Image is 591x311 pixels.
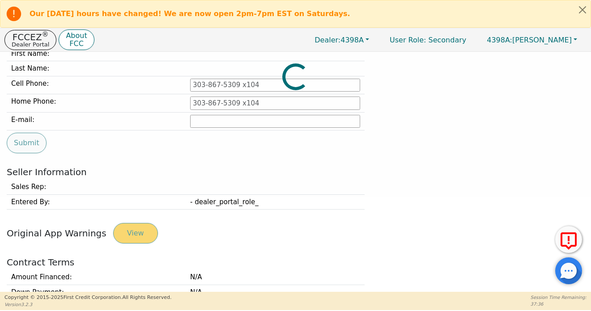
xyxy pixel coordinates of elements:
td: Down Payment : [7,285,186,300]
span: 4398A [315,36,364,44]
p: FCC [66,40,87,47]
span: Dealer: [315,36,340,44]
span: Original App Warnings [7,228,106,239]
span: [PERSON_NAME] [487,36,572,44]
sup: ® [42,30,49,38]
a: User Role: Secondary [381,31,475,49]
span: 4398A: [487,36,512,44]
span: User Role : [390,36,426,44]
h2: Contract Terms [7,257,584,268]
button: 4398A:[PERSON_NAME] [477,33,587,47]
td: N/A [186,270,365,285]
td: Amount Financed : [7,270,186,285]
p: Dealer Portal [12,42,49,47]
b: Our [DATE] hours have changed! We are now open 2pm-7pm EST on Saturdays. [30,9,350,18]
td: - dealer_portal_role_ [186,194,365,210]
span: All Rights Reserved. [122,294,171,300]
p: FCCEZ [12,33,49,42]
p: Secondary [381,31,475,49]
p: Session Time Remaining: [531,294,587,301]
button: Dealer:4398A [305,33,378,47]
td: Entered By: [7,194,186,210]
td: N/A [186,285,365,300]
p: Copyright © 2015- 2025 First Credit Corporation. [4,294,171,302]
button: FCCEZ®Dealer Portal [4,30,56,50]
p: About [66,32,87,39]
p: Version 3.2.3 [4,301,171,308]
button: Close alert [574,0,591,19]
button: AboutFCC [59,29,94,50]
p: 37:36 [531,301,587,307]
button: Report Error to FCC [555,226,582,253]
